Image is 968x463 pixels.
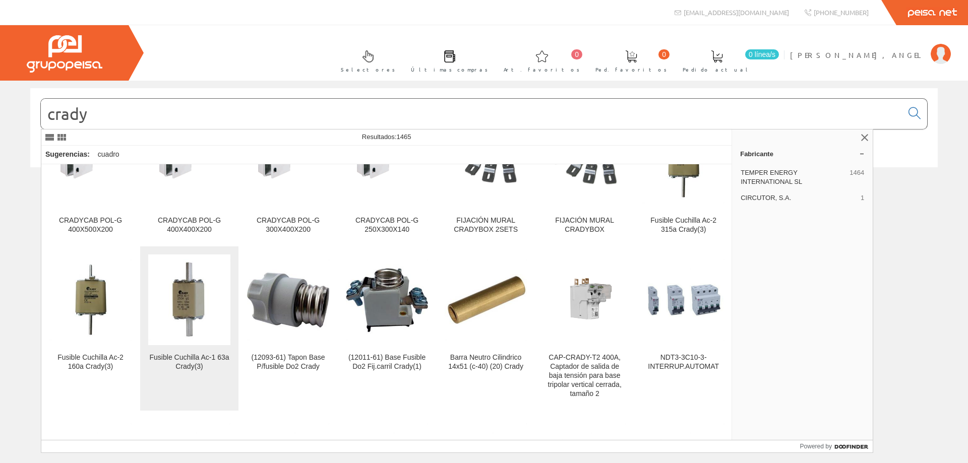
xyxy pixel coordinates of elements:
input: Buscar... [41,99,902,129]
div: CAP-CRADY-T2 400A, Captador de salida de baja tensión para base tripolar vertical cerrada, tamaño 2 [543,353,626,399]
a: FIJACIÓN MURAL CRADYBOX FIJACIÓN MURAL CRADYBOX [535,109,634,246]
img: Fusible Cuchilla Ac-1 63a Crady(3) [148,259,230,341]
a: Fabricante [732,146,873,162]
a: Selectores [331,42,400,79]
a: CRADYCAB POL-G 400X500X200 CRADYCAB POL-G 400X500X200 [41,109,140,246]
span: 0 línea/s [745,49,779,59]
span: [EMAIL_ADDRESS][DOMAIN_NAME] [684,8,789,17]
span: TEMPER ENERGY INTERNATIONAL SL [741,168,845,186]
div: CRADYCAB POL-G 400X400X200 [148,216,230,234]
a: Fusible Cuchilla Ac-2 160a Crady(3) Fusible Cuchilla Ac-2 160a Crady(3) [41,246,140,410]
div: Sugerencias: [41,148,92,162]
img: (12011-61) Base Fusible Do2 Fij.carril Crady(1) [346,259,428,341]
span: [PERSON_NAME], ANGEL [790,50,926,60]
img: NDT3-3C10-3-INTERRUP.AUTOMAT [642,259,724,341]
a: Fusible Cuchilla Ac-2 315a Crady(3) Fusible Cuchilla Ac-2 315a Crady(3) [634,109,733,246]
span: CIRCUTOR, S.A. [741,193,857,203]
a: [PERSON_NAME], ANGEL [790,42,951,51]
img: Barra Neutro Cilindrico 14x51 (c-40) (20) Crady [445,259,527,341]
div: (12093-61) Tapon Base P/fusible Do2 Crady [247,353,329,371]
span: Resultados: [362,133,411,141]
span: 0 [571,49,582,59]
a: Powered by [800,440,873,452]
span: [PHONE_NUMBER] [814,8,869,17]
span: Selectores [341,64,395,75]
div: CRADYCAB POL-G 300X400X200 [247,216,329,234]
div: FIJACIÓN MURAL CRADYBOX 2SETS [445,216,527,234]
div: (12011-61) Base Fusible Do2 Fij.carril Crady(1) [346,353,428,371]
a: CRADYCAB POL-G 250X300X140 CRADYCAB POL-G 250X300X140 [338,109,436,246]
div: cuadro [94,146,124,164]
a: Fusible Cuchilla Ac-1 63a Crady(3) Fusible Cuchilla Ac-1 63a Crady(3) [140,246,238,410]
a: (12093-61) Tapon Base P/fusible Do2 Crady (12093-61) Tapon Base P/fusible Do2 Crady [239,246,337,410]
span: Últimas compras [411,64,488,75]
img: Fusible Cuchilla Ac-2 160a Crady(3) [49,259,132,341]
span: Art. favoritos [504,64,580,75]
span: Powered by [800,442,832,451]
a: FIJACIÓN MURAL CRADYBOX 2SETS FIJACIÓN MURAL CRADYBOX 2SETS [437,109,535,246]
div: CRADYCAB POL-G 400X500X200 [49,216,132,234]
img: Grupo Peisa [27,35,102,73]
div: NDT3-3C10-3-INTERRUP.AUTOMAT [642,353,724,371]
span: 0 [658,49,670,59]
div: CRADYCAB POL-G 250X300X140 [346,216,428,234]
img: CAP-CRADY-T2 400A, Captador de salida de baja tensión para base tripolar vertical cerrada, tamaño 2 [543,273,626,327]
div: Fusible Cuchilla Ac-2 315a Crady(3) [642,216,724,234]
span: 1465 [396,133,411,141]
a: Barra Neutro Cilindrico 14x51 (c-40) (20) Crady Barra Neutro Cilindrico 14x51 (c-40) (20) Crady [437,246,535,410]
span: Pedido actual [683,64,751,75]
a: CRADYCAB POL-G 400X400X200 CRADYCAB POL-G 400X400X200 [140,109,238,246]
span: 1 [861,193,864,203]
a: Últimas compras [401,42,493,79]
img: (12093-61) Tapon Base P/fusible Do2 Crady [247,259,329,341]
div: © Grupo Peisa [30,180,938,188]
div: FIJACIÓN MURAL CRADYBOX [543,216,626,234]
a: NDT3-3C10-3-INTERRUP.AUTOMAT NDT3-3C10-3-INTERRUP.AUTOMAT [634,246,733,410]
a: (12011-61) Base Fusible Do2 Fij.carril Crady(1) (12011-61) Base Fusible Do2 Fij.carril Crady(1) [338,246,436,410]
a: CAP-CRADY-T2 400A, Captador de salida de baja tensión para base tripolar vertical cerrada, tamaño... [535,246,634,410]
span: 1464 [850,168,864,186]
a: CRADYCAB POL-G 300X400X200 CRADYCAB POL-G 300X400X200 [239,109,337,246]
div: Fusible Cuchilla Ac-1 63a Crady(3) [148,353,230,371]
span: Ped. favoritos [595,64,667,75]
div: Fusible Cuchilla Ac-2 160a Crady(3) [49,353,132,371]
div: Barra Neutro Cilindrico 14x51 (c-40) (20) Crady [445,353,527,371]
